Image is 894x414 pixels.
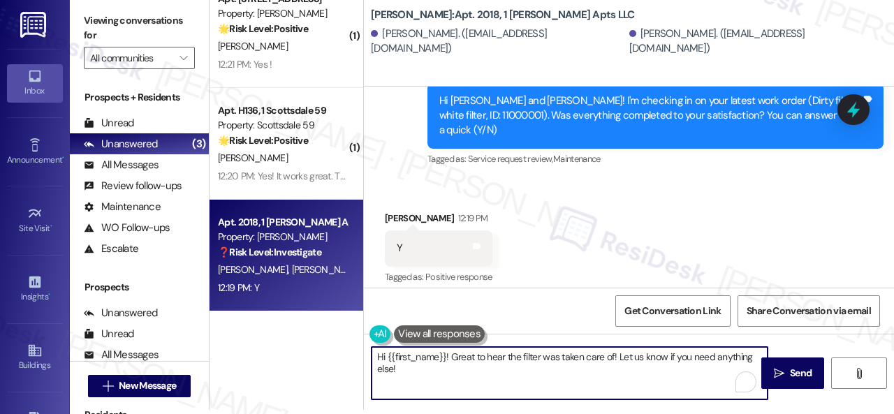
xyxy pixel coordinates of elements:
span: [PERSON_NAME] [218,151,288,164]
span: [PERSON_NAME] [218,40,288,52]
div: Property: [PERSON_NAME] [218,230,347,244]
div: Unanswered [84,137,158,151]
button: New Message [88,375,191,397]
button: Get Conversation Link [615,295,730,327]
div: [PERSON_NAME]. ([EMAIL_ADDRESS][DOMAIN_NAME]) [629,27,884,57]
a: Buildings [7,339,63,376]
span: Get Conversation Link [624,304,721,318]
span: Positive response [425,271,492,283]
div: Property: [PERSON_NAME] [218,6,347,21]
div: Prospects + Residents [70,90,209,105]
div: Apt. 2018, 1 [PERSON_NAME] Apts LLC [218,215,347,230]
div: WO Follow-ups [84,221,170,235]
span: • [62,153,64,163]
textarea: To enrich screen reader interactions, please activate Accessibility in Grammarly extension settings [372,347,768,399]
span: • [48,290,50,300]
div: [PERSON_NAME]. ([EMAIL_ADDRESS][DOMAIN_NAME]) [371,27,626,57]
div: (3) [189,133,209,155]
div: 12:19 PM: Y [218,281,259,294]
div: 12:21 PM: Yes ! [218,58,272,71]
div: [PERSON_NAME] [385,211,492,230]
button: Send [761,357,824,389]
div: Maintenance [84,200,161,214]
span: • [50,221,52,231]
strong: 🌟 Risk Level: Positive [218,22,308,35]
div: Tagged as: [385,267,492,287]
b: [PERSON_NAME]: Apt. 2018, 1 [PERSON_NAME] Apts LLC [371,8,634,22]
a: Insights • [7,270,63,308]
a: Site Visit • [7,202,63,239]
div: Unread [84,327,134,341]
input: All communities [90,47,173,69]
i:  [774,368,784,379]
span: Send [790,366,812,380]
div: Escalate [84,242,138,256]
span: [PERSON_NAME] [218,263,292,276]
div: Hi [PERSON_NAME] and [PERSON_NAME]! I'm checking in on your latest work order (Dirty filter white... [439,94,861,138]
div: Unread [84,116,134,131]
span: [PERSON_NAME] [292,263,362,276]
div: 12:19 PM [455,211,488,226]
label: Viewing conversations for [84,10,195,47]
div: Apt. H136, 1 Scottsdale 59 [218,103,347,118]
a: Inbox [7,64,63,102]
div: Property: Scottsdale 59 [218,118,347,133]
img: ResiDesk Logo [20,12,49,38]
div: Review follow-ups [84,179,182,193]
div: All Messages [84,348,159,362]
div: Prospects [70,280,209,295]
div: Tagged as: [427,149,884,169]
strong: ❓ Risk Level: Investigate [218,246,321,258]
i:  [179,52,187,64]
i:  [103,380,113,392]
strong: 🌟 Risk Level: Positive [218,134,308,147]
div: Y [397,241,402,256]
span: Service request review , [468,153,553,165]
i:  [853,368,864,379]
div: Unanswered [84,306,158,320]
div: 12:20 PM: Yes! It works great. Thank you! [218,170,379,182]
span: Share Conversation via email [747,304,871,318]
span: New Message [119,378,176,393]
span: Maintenance [553,153,601,165]
div: All Messages [84,158,159,172]
button: Share Conversation via email [738,295,880,327]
